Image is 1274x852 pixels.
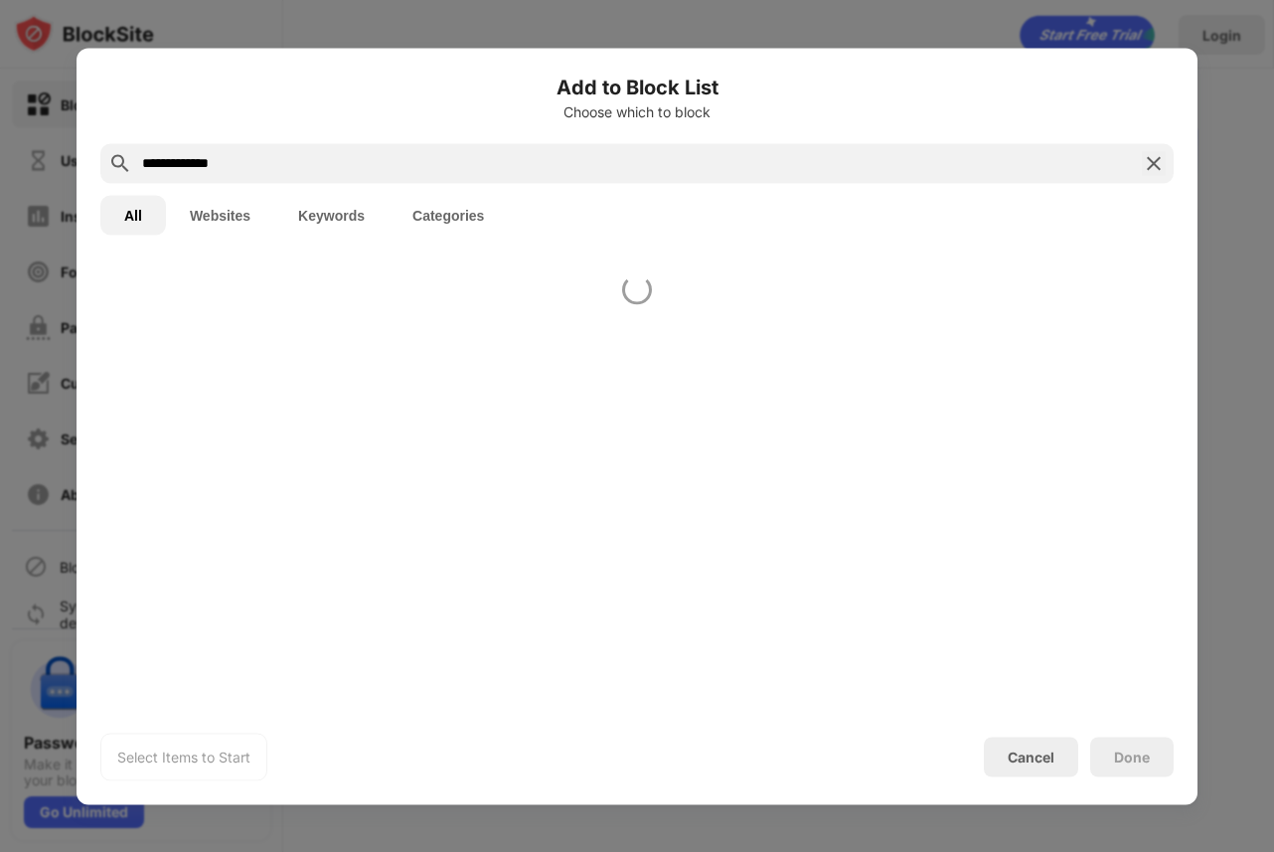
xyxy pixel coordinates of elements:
[389,195,508,235] button: Categories
[108,151,132,175] img: search.svg
[117,747,250,767] div: Select Items to Start
[100,195,166,235] button: All
[274,195,389,235] button: Keywords
[1008,749,1054,766] div: Cancel
[100,103,1174,119] div: Choose which to block
[166,195,274,235] button: Websites
[1142,151,1166,175] img: search-close
[1114,749,1150,765] div: Done
[100,72,1174,101] h6: Add to Block List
